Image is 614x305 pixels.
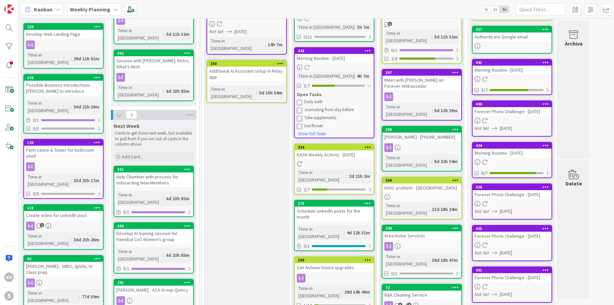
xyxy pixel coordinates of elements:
span: 1x [482,6,491,13]
div: 4h 7m [355,72,371,80]
div: Time in [GEOGRAPHIC_DATA] [26,232,71,247]
div: [PERSON_NAME] - SBDC, Ignite, AI Class prep [24,262,103,277]
div: 120 [24,140,103,146]
div: 6d 23h 55m [164,87,191,95]
div: 362Session with [PERSON_NAME]: Retro, What's Next [114,50,193,71]
div: 291 [117,280,193,285]
div: 29d 11h 51m [72,55,101,62]
div: 397Meet with [PERSON_NAME] on Forever Ambassador [382,70,461,90]
div: 291 [114,280,193,286]
span: 6/7 [481,170,488,177]
div: Session with [PERSON_NAME]: Retro, What's Next [114,56,193,71]
span: 3x [500,6,509,13]
div: 38d 18h 47m [430,256,459,264]
div: 326Possible Business Introductions - [PERSON_NAME] to introduce [24,75,103,95]
div: Time in [GEOGRAPHIC_DATA] [26,51,71,66]
div: S [4,291,14,301]
div: Time in [GEOGRAPHIC_DATA] [297,169,346,183]
div: 3h 7m [355,23,371,31]
div: 291[PERSON_NAME] - ACA Group Quincy [114,280,193,294]
div: KASH Weekly Activity - [DATE] [295,150,374,159]
div: 234Develop Web Landing Page [24,24,103,39]
div: Forever Photo Challenge - [DATE] [473,190,551,199]
div: 443Morning Routine - [DATE] [295,48,374,63]
div: 2d 21h 2m [347,172,372,180]
span: 3 [126,111,137,119]
div: 234 [27,24,103,29]
img: Visit kanbanzone.com [4,4,14,14]
div: 326 [24,75,103,81]
div: Time in [GEOGRAPHIC_DATA] [209,37,265,52]
span: : [346,172,347,180]
span: : [79,293,80,300]
div: Archive [565,40,583,48]
div: [PERSON_NAME] - [PHONE_NUMBER] [382,133,461,141]
span: [DATE] [500,125,512,132]
span: : [163,251,164,259]
div: 85[PERSON_NAME] - SBDC, Ignite, AI Class prep [24,256,103,277]
div: 30d 21h 38m [72,103,101,110]
div: 77d 39m [80,293,101,300]
div: Open Tasks [297,91,372,98]
div: Additional AI Assistant setup in Relay app [207,67,286,81]
span: 1 [388,22,392,26]
div: 439 [473,143,551,149]
div: 250Additional AI Assistant setup in Relay app [207,61,286,81]
div: Create video for LinkedIn post [24,211,103,220]
div: 326 [27,75,103,80]
div: 120 [27,140,103,145]
span: : [163,30,164,38]
div: San Antonio house upgrades [295,263,374,272]
span: 0/5 [33,190,39,198]
div: 399HVAC problem - [GEOGRAPHIC_DATA] [382,177,461,192]
div: 249Area Home Services [382,225,461,240]
div: 4d 12h 31m [345,229,372,236]
div: 350 [117,224,193,228]
span: : [71,177,72,184]
span: [DATE] [500,249,512,256]
div: 85 [24,256,103,262]
span: [DATE] [234,28,247,35]
div: Time in [GEOGRAPHIC_DATA] [26,173,71,188]
div: 0/1 [24,116,103,125]
div: 441Morning Routine - [DATE] [473,60,551,74]
div: 441 [476,60,551,65]
div: 250 [207,61,286,67]
span: 5/7 [481,87,488,94]
div: 362 [117,51,193,56]
div: 438 [476,185,551,189]
div: 118 [24,205,103,211]
span: : [344,229,345,236]
div: Morning Routine - [DATE] [473,149,551,157]
span: : [354,23,355,31]
div: 350Develop AI training session for Hannibal CoC Women's group [114,223,193,244]
div: 0/1 [114,264,193,273]
div: 6d 23h 55m [164,195,191,202]
div: 72R&K Cleaning Service [382,285,461,299]
div: 440Forever Photo Challenge - [DATE] [473,101,551,116]
span: 0 / 1 [123,265,129,272]
div: 5d 11h 32m [164,30,191,38]
div: Time in [GEOGRAPHIC_DATA] [116,84,163,98]
div: 439 [476,143,551,148]
button: Show Full Tasks [297,130,326,138]
span: : [71,103,72,110]
div: Time in [GEOGRAPHIC_DATA] [384,154,432,169]
div: Authenticate Google email [473,32,551,41]
span: 0 / 1 [391,47,397,54]
div: Develop AI training session for Hannibal CoC Women's group [114,229,193,244]
span: [DATE] [500,208,512,215]
span: 0 / 1 [123,209,129,216]
div: Forever Photo Challenge - [DATE] [473,273,551,282]
span: Add Card... [122,154,143,160]
div: Time in [GEOGRAPHIC_DATA] [116,248,163,262]
div: 398 [382,127,461,133]
div: Time in [GEOGRAPHIC_DATA] [384,202,429,217]
div: 439Morning Routine - [DATE] [473,143,551,157]
div: Time in [GEOGRAPHIC_DATA] [384,253,429,268]
div: 398[PERSON_NAME] - [PHONE_NUMBER] [382,127,461,141]
div: Time in [GEOGRAPHIC_DATA] [26,99,71,114]
div: 0/1 [382,46,461,55]
span: 2x [491,6,500,13]
div: R&K Cleaning Service [382,291,461,299]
